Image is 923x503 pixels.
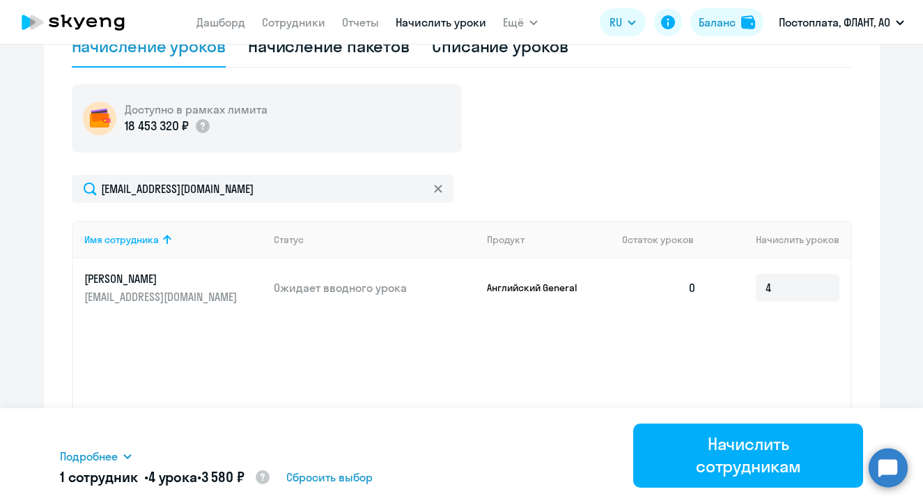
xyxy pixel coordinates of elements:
button: Балансbalance [690,8,763,36]
p: Ожидает вводного урока [274,280,476,295]
h5: 1 сотрудник • • [60,467,271,488]
div: Статус [274,233,304,246]
div: Статус [274,233,476,246]
a: Начислить уроки [396,15,486,29]
span: 4 урока [148,468,197,486]
button: Ещё [503,8,538,36]
th: Начислить уроков [708,221,850,258]
p: [PERSON_NAME] [84,271,240,286]
div: Продукт [487,233,611,246]
span: Подробнее [60,448,118,465]
div: Остаток уроков [622,233,708,246]
p: [EMAIL_ADDRESS][DOMAIN_NAME] [84,289,240,304]
a: Дашборд [196,15,245,29]
td: 0 [611,258,708,317]
button: Начислить сотрудникам [633,424,863,488]
button: RU [600,8,646,36]
div: Имя сотрудника [84,233,159,246]
button: Постоплата, ФЛАНТ, АО [772,6,911,39]
img: balance [741,15,755,29]
div: Имя сотрудника [84,233,263,246]
span: Сбросить выбор [286,469,373,486]
span: Ещё [503,14,524,31]
a: [PERSON_NAME][EMAIL_ADDRESS][DOMAIN_NAME] [84,271,263,304]
div: Начислить сотрудникам [653,433,844,477]
p: 18 453 320 ₽ [125,117,189,135]
img: wallet-circle.png [83,102,116,135]
a: Сотрудники [262,15,325,29]
p: Постоплата, ФЛАНТ, АО [779,14,890,31]
a: Отчеты [342,15,379,29]
div: Списание уроков [432,35,568,57]
input: Поиск по имени, email, продукту или статусу [72,175,453,203]
h5: Доступно в рамках лимита [125,102,267,117]
div: Продукт [487,233,525,246]
div: Баланс [699,14,736,31]
div: Начисление уроков [72,35,226,57]
span: RU [610,14,622,31]
span: Остаток уроков [622,233,694,246]
div: Начисление пакетов [248,35,410,57]
span: 3 580 ₽ [201,468,245,486]
p: Английский General [487,281,591,294]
